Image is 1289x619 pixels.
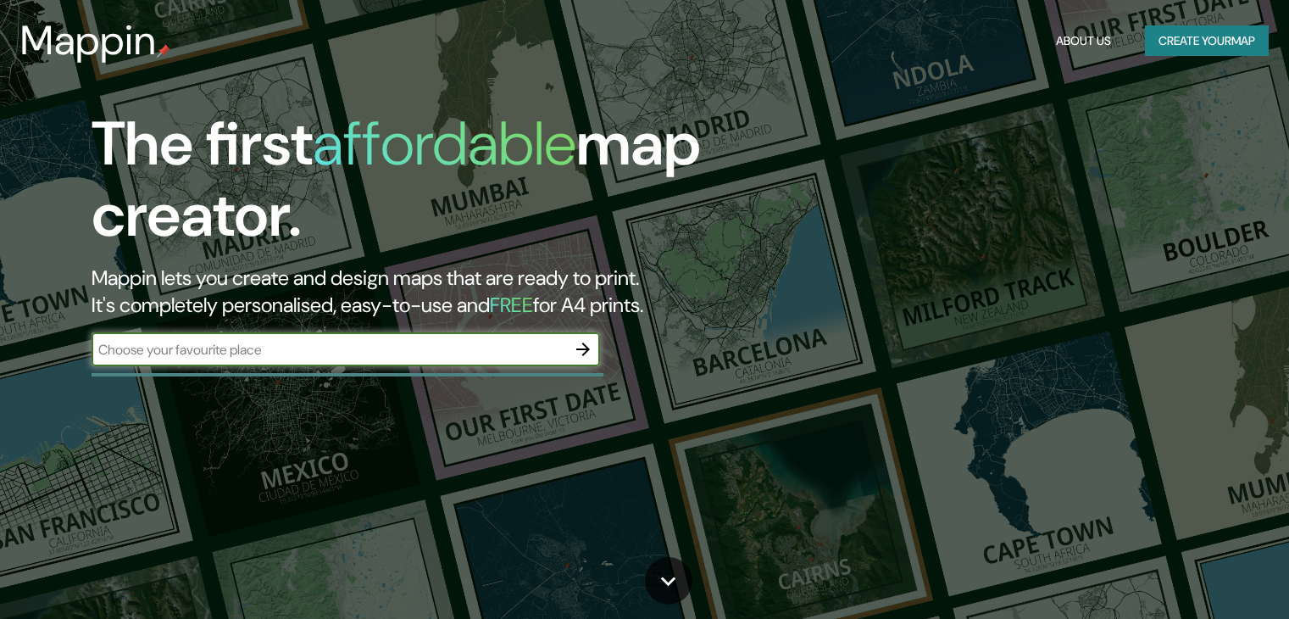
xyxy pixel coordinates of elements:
h2: Mappin lets you create and design maps that are ready to print. It's completely personalised, eas... [92,265,736,319]
img: mappin-pin [157,44,170,58]
h1: affordable [313,104,576,183]
button: About Us [1049,25,1118,57]
button: Create yourmap [1145,25,1269,57]
h5: FREE [490,292,533,318]
h1: The first map creator. [92,109,736,265]
h3: Mappin [20,17,157,64]
input: Choose your favourite place [92,340,566,360]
